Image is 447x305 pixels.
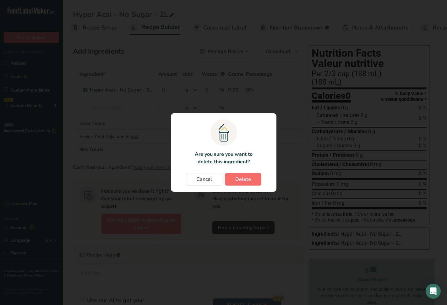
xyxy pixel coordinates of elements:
[235,176,251,183] span: Delete
[225,173,261,186] button: Delete
[196,176,212,183] span: Cancel
[186,173,222,186] button: Cancel
[191,150,256,166] p: Are you sure you want to delete this ingredient?
[426,284,441,299] div: Open Intercom Messenger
